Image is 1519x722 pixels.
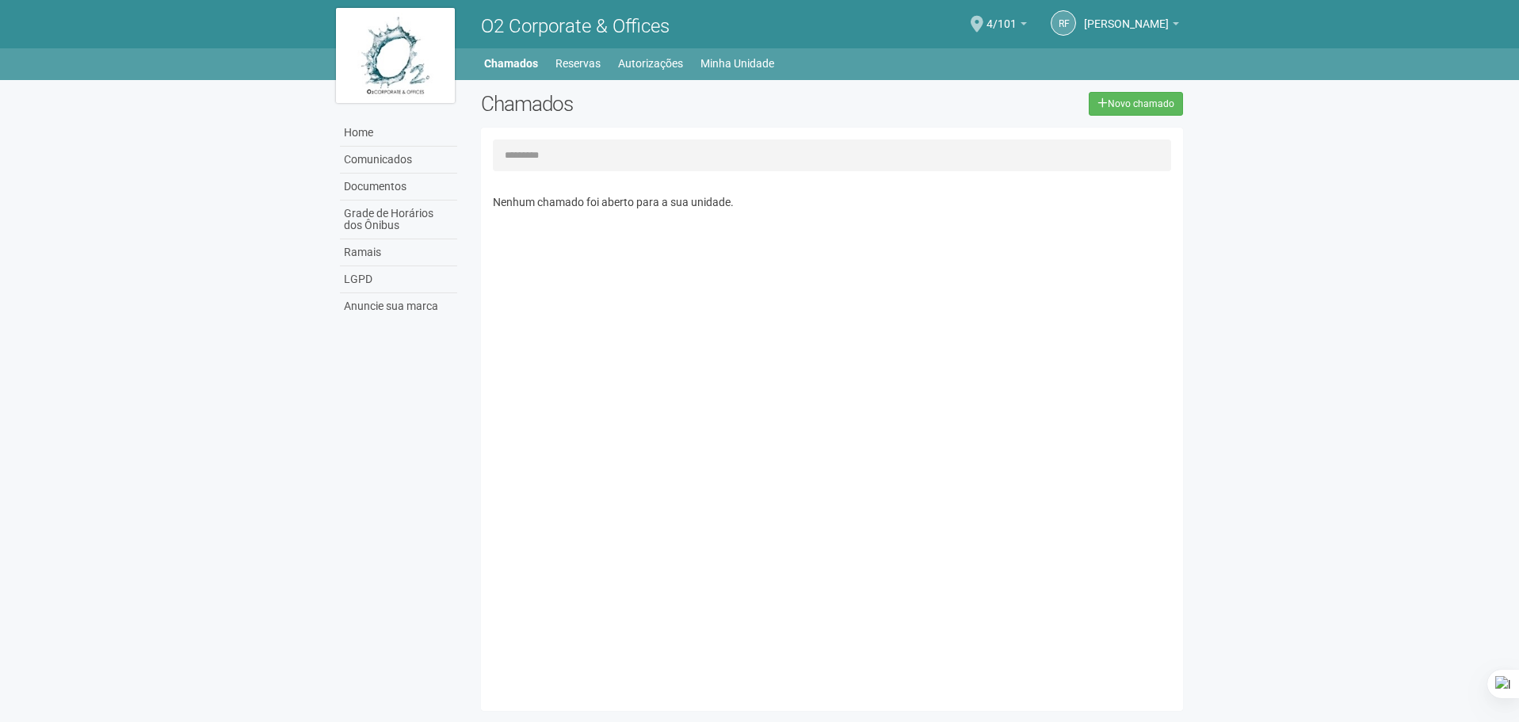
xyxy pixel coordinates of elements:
[618,52,683,74] a: Autorizações
[336,8,455,103] img: logo.jpg
[484,52,538,74] a: Chamados
[340,147,457,174] a: Comunicados
[987,20,1027,32] a: 4/101
[555,52,601,74] a: Reservas
[1089,92,1183,116] a: Novo chamado
[1084,20,1179,32] a: [PERSON_NAME]
[340,201,457,239] a: Grade de Horários dos Ônibus
[340,239,457,266] a: Ramais
[340,174,457,201] a: Documentos
[340,293,457,319] a: Anuncie sua marca
[340,266,457,293] a: LGPD
[700,52,774,74] a: Minha Unidade
[1084,2,1169,30] span: Robson Firmino Gomes
[340,120,457,147] a: Home
[481,92,760,116] h2: Chamados
[987,2,1017,30] span: 4/101
[481,15,670,37] span: O2 Corporate & Offices
[493,195,1172,209] p: Nenhum chamado foi aberto para a sua unidade.
[1051,10,1076,36] a: RF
